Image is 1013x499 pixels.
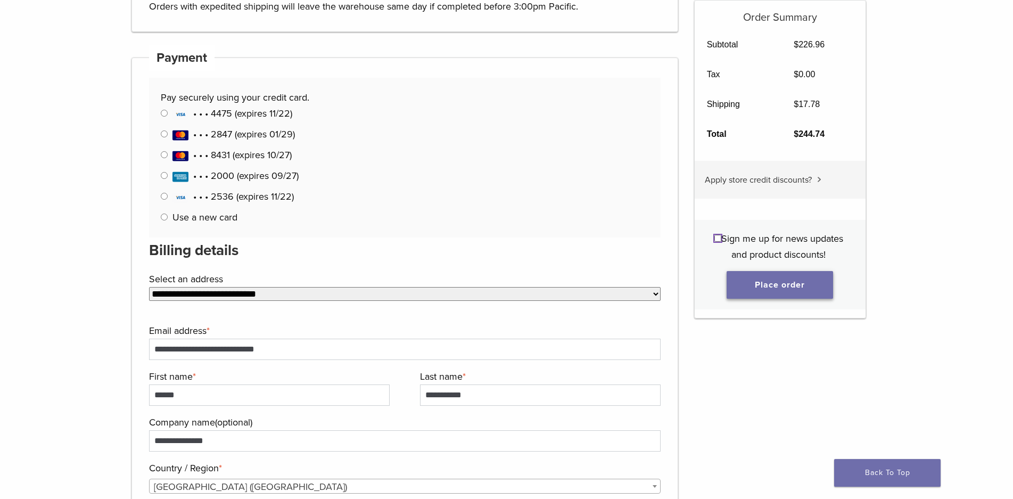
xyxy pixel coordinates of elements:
label: Use a new card [172,211,237,223]
span: $ [794,40,798,49]
img: MasterCard [172,130,188,141]
p: Pay securely using your credit card. [161,89,648,105]
h5: Order Summary [695,1,866,24]
span: $ [794,129,798,138]
label: Country / Region [149,460,658,476]
label: Last name [420,369,658,385]
th: Subtotal [695,30,782,60]
label: First name [149,369,387,385]
bdi: 226.96 [794,40,825,49]
label: Company name [149,414,658,430]
span: • • • 8431 (expires 10/27) [172,149,292,161]
bdi: 0.00 [794,70,815,79]
button: Place order [727,271,833,299]
th: Total [695,119,782,149]
input: Sign me up for news updates and product discounts! [714,235,721,242]
h4: Payment [149,45,215,71]
span: Sign me up for news updates and product discounts! [721,233,843,260]
label: Select an address [149,271,658,287]
span: • • • 2000 (expires 09/27) [172,170,299,182]
span: United States (US) [150,479,661,494]
label: Email address [149,323,658,339]
th: Shipping [695,89,782,119]
img: caret.svg [817,177,821,182]
h3: Billing details [149,238,661,263]
span: $ [794,100,798,109]
span: • • • 2847 (expires 01/29) [172,128,295,140]
img: MasterCard [172,151,188,161]
span: Country / Region [149,479,661,494]
span: • • • 4475 (expires 11/22) [172,108,292,119]
img: Visa [172,192,188,203]
a: Back To Top [834,459,941,487]
span: • • • 2536 (expires 11/22) [172,191,294,202]
bdi: 17.78 [794,100,820,109]
span: $ [794,70,798,79]
img: American Express [172,171,188,182]
th: Tax [695,60,782,89]
span: Apply store credit discounts? [705,175,812,185]
img: Visa [172,109,188,120]
bdi: 244.74 [794,129,825,138]
span: (optional) [215,416,252,428]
